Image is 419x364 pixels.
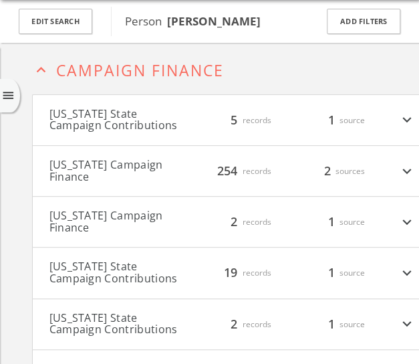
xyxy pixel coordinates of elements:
[285,159,365,183] div: sources
[226,213,242,231] span: 2
[226,314,242,333] span: 2
[285,261,365,284] div: source
[323,264,339,282] span: 1
[1,89,15,103] i: menu
[191,159,271,183] div: records
[323,314,339,333] span: 1
[19,9,92,35] button: Edit Search
[191,261,271,284] div: records
[49,159,184,183] button: [US_STATE] Campaign Finance
[191,312,271,336] div: records
[398,312,416,336] i: expand_more
[49,108,184,132] button: [US_STATE] State Campaign Contributions
[226,110,242,128] span: 5
[167,13,261,29] b: [PERSON_NAME]
[219,264,242,282] span: 19
[398,261,416,284] i: expand_more
[398,210,416,234] i: expand_more
[398,108,416,132] i: expand_more
[323,213,339,231] span: 1
[125,13,261,29] span: Person
[285,210,365,234] div: source
[398,159,416,183] i: expand_more
[327,9,400,35] button: Add Filters
[323,110,339,128] span: 1
[49,261,184,284] button: [US_STATE] State Campaign Contributions
[319,162,335,180] span: 2
[191,108,271,132] div: records
[285,108,365,132] div: source
[32,61,50,79] i: expand_less
[285,312,365,336] div: source
[213,162,242,180] span: 254
[49,312,184,336] button: [US_STATE] State Campaign Contributions
[191,210,271,234] div: records
[49,210,184,234] button: [US_STATE] Campaign Finance
[56,60,224,81] span: Campaign Finance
